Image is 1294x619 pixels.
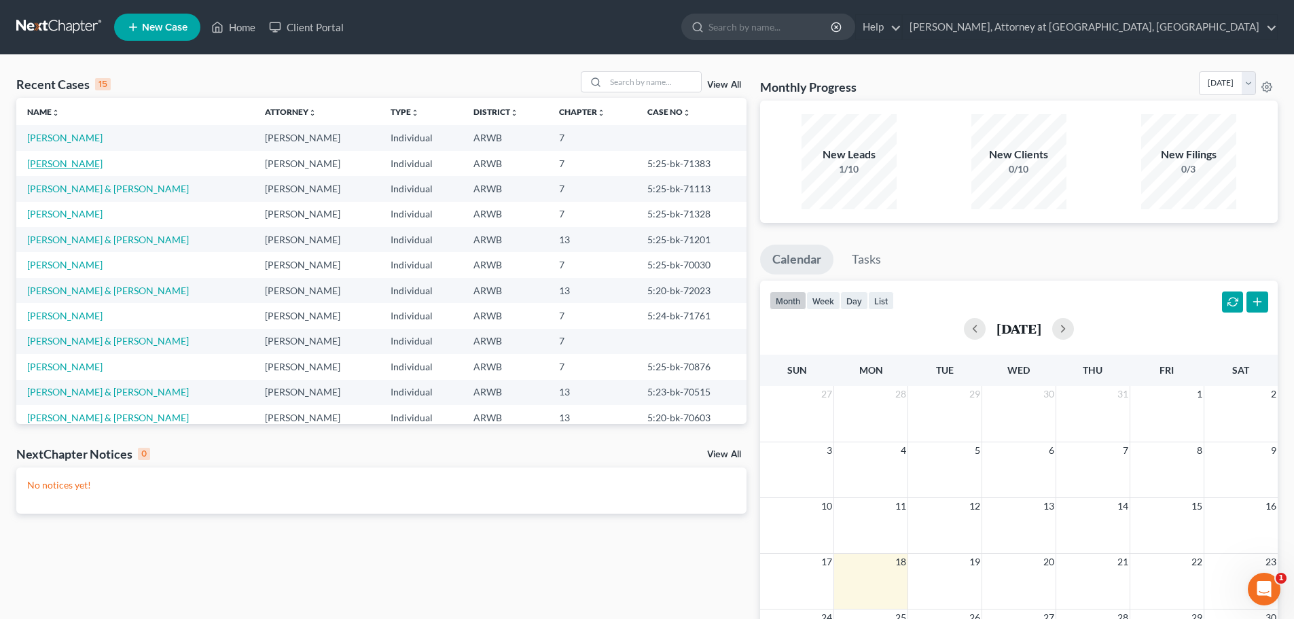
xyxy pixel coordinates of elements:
[1196,386,1204,402] span: 1
[1190,498,1204,514] span: 15
[254,227,380,252] td: [PERSON_NAME]
[1141,162,1236,176] div: 0/3
[636,380,747,405] td: 5:23-bk-70515
[1232,364,1249,376] span: Sat
[27,361,103,372] a: [PERSON_NAME]
[380,380,463,405] td: Individual
[1160,364,1174,376] span: Fri
[1276,573,1287,584] span: 1
[548,354,636,379] td: 7
[636,278,747,303] td: 5:20-bk-72023
[840,245,893,275] a: Tasks
[254,329,380,354] td: [PERSON_NAME]
[27,234,189,245] a: [PERSON_NAME] & [PERSON_NAME]
[548,303,636,328] td: 7
[308,109,317,117] i: unfold_more
[27,183,189,194] a: [PERSON_NAME] & [PERSON_NAME]
[473,107,518,117] a: Districtunfold_more
[27,107,60,117] a: Nameunfold_more
[868,291,894,310] button: list
[254,202,380,227] td: [PERSON_NAME]
[27,259,103,270] a: [PERSON_NAME]
[27,386,189,397] a: [PERSON_NAME] & [PERSON_NAME]
[1121,442,1130,459] span: 7
[463,227,549,252] td: ARWB
[262,15,351,39] a: Client Portal
[548,227,636,252] td: 13
[1007,364,1030,376] span: Wed
[996,321,1041,336] h2: [DATE]
[463,380,549,405] td: ARWB
[1047,442,1056,459] span: 6
[1042,554,1056,570] span: 20
[16,76,111,92] div: Recent Cases
[606,72,701,92] input: Search by name...
[27,158,103,169] a: [PERSON_NAME]
[254,405,380,430] td: [PERSON_NAME]
[636,252,747,277] td: 5:25-bk-70030
[380,329,463,354] td: Individual
[463,405,549,430] td: ARWB
[548,202,636,227] td: 7
[903,15,1277,39] a: [PERSON_NAME], Attorney at [GEOGRAPHIC_DATA], [GEOGRAPHIC_DATA]
[463,354,549,379] td: ARWB
[1248,573,1280,605] iframe: Intercom live chat
[1083,364,1102,376] span: Thu
[559,107,605,117] a: Chapterunfold_more
[463,303,549,328] td: ARWB
[636,354,747,379] td: 5:25-bk-70876
[1196,442,1204,459] span: 8
[968,498,982,514] span: 12
[859,364,883,376] span: Mon
[380,176,463,201] td: Individual
[27,208,103,219] a: [PERSON_NAME]
[142,22,187,33] span: New Case
[820,554,833,570] span: 17
[1264,498,1278,514] span: 16
[411,109,419,117] i: unfold_more
[770,291,806,310] button: month
[894,498,907,514] span: 11
[597,109,605,117] i: unfold_more
[636,227,747,252] td: 5:25-bk-71201
[204,15,262,39] a: Home
[760,245,833,275] a: Calendar
[973,442,982,459] span: 5
[787,364,807,376] span: Sun
[936,364,954,376] span: Tue
[760,79,857,95] h3: Monthly Progress
[647,107,691,117] a: Case Nounfold_more
[510,109,518,117] i: unfold_more
[463,125,549,150] td: ARWB
[254,278,380,303] td: [PERSON_NAME]
[463,176,549,201] td: ARWB
[548,151,636,176] td: 7
[380,303,463,328] td: Individual
[463,278,549,303] td: ARWB
[636,405,747,430] td: 5:20-bk-70603
[707,80,741,90] a: View All
[548,329,636,354] td: 7
[1270,442,1278,459] span: 9
[708,14,833,39] input: Search by name...
[1116,498,1130,514] span: 14
[802,162,897,176] div: 1/10
[1264,554,1278,570] span: 23
[1141,147,1236,162] div: New Filings
[27,285,189,296] a: [PERSON_NAME] & [PERSON_NAME]
[380,278,463,303] td: Individual
[463,252,549,277] td: ARWB
[802,147,897,162] div: New Leads
[27,478,736,492] p: No notices yet!
[52,109,60,117] i: unfold_more
[806,291,840,310] button: week
[463,151,549,176] td: ARWB
[1116,554,1130,570] span: 21
[899,442,907,459] span: 4
[254,354,380,379] td: [PERSON_NAME]
[391,107,419,117] a: Typeunfold_more
[254,176,380,201] td: [PERSON_NAME]
[971,162,1066,176] div: 0/10
[840,291,868,310] button: day
[463,202,549,227] td: ARWB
